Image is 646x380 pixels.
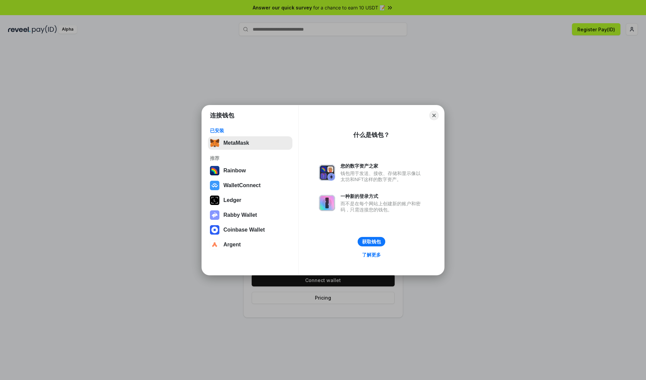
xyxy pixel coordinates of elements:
[210,155,290,161] div: 推荐
[210,111,234,119] h1: 连接钱包
[223,168,246,174] div: Rainbow
[223,227,265,233] div: Coinbase Wallet
[362,239,381,245] div: 获取钱包
[362,252,381,258] div: 了解更多
[319,165,335,181] img: svg+xml,%3Csvg%20xmlns%3D%22http%3A%2F%2Fwww.w3.org%2F2000%2Fsvg%22%20fill%3D%22none%22%20viewBox...
[358,250,385,259] a: 了解更多
[210,138,219,148] img: svg+xml,%3Csvg%20fill%3D%22none%22%20height%3D%2233%22%20viewBox%3D%220%200%2035%2033%22%20width%...
[353,131,390,139] div: 什么是钱包？
[208,136,292,150] button: MetaMask
[210,128,290,134] div: 已安装
[340,201,424,213] div: 而不是在每个网站上创建新的账户和密码，只需连接您的钱包。
[210,210,219,220] img: svg+xml,%3Csvg%20xmlns%3D%22http%3A%2F%2Fwww.w3.org%2F2000%2Fsvg%22%20fill%3D%22none%22%20viewBox...
[319,195,335,211] img: svg+xml,%3Csvg%20xmlns%3D%22http%3A%2F%2Fwww.w3.org%2F2000%2Fsvg%22%20fill%3D%22none%22%20viewBox...
[223,212,257,218] div: Rabby Wallet
[208,164,292,177] button: Rainbow
[429,111,439,120] button: Close
[358,237,385,246] button: 获取钱包
[210,240,219,249] img: svg+xml,%3Csvg%20width%3D%2228%22%20height%3D%2228%22%20viewBox%3D%220%200%2028%2028%22%20fill%3D...
[340,170,424,182] div: 钱包用于发送、接收、存储和显示像以太坊和NFT这样的数字资产。
[223,197,241,203] div: Ledger
[210,166,219,175] img: svg+xml,%3Csvg%20width%3D%22120%22%20height%3D%22120%22%20viewBox%3D%220%200%20120%20120%22%20fil...
[208,179,292,192] button: WalletConnect
[210,196,219,205] img: svg+xml,%3Csvg%20xmlns%3D%22http%3A%2F%2Fwww.w3.org%2F2000%2Fsvg%22%20width%3D%2228%22%20height%3...
[223,242,241,248] div: Argent
[223,182,261,188] div: WalletConnect
[208,238,292,251] button: Argent
[223,140,249,146] div: MetaMask
[210,181,219,190] img: svg+xml,%3Csvg%20width%3D%2228%22%20height%3D%2228%22%20viewBox%3D%220%200%2028%2028%22%20fill%3D...
[340,193,424,199] div: 一种新的登录方式
[340,163,424,169] div: 您的数字资产之家
[210,225,219,235] img: svg+xml,%3Csvg%20width%3D%2228%22%20height%3D%2228%22%20viewBox%3D%220%200%2028%2028%22%20fill%3D...
[208,223,292,237] button: Coinbase Wallet
[208,194,292,207] button: Ledger
[208,208,292,222] button: Rabby Wallet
